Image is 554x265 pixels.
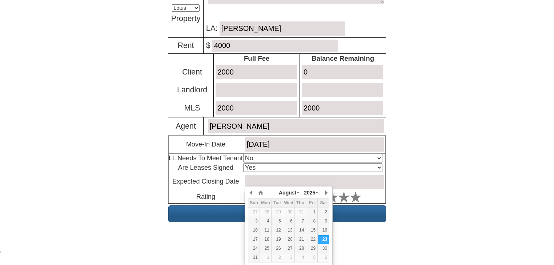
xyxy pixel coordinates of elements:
[169,163,243,173] td: Are Leases Signed
[169,153,243,163] td: LL Needs To Meet Tenant
[318,198,329,208] th: Sat
[318,209,329,215] div: 2
[168,117,204,135] td: Agent
[171,99,214,117] td: MLS
[306,254,317,261] div: 5
[168,205,386,222] input: Submit Envelope
[279,190,296,196] span: August
[306,227,317,233] div: 15
[283,254,294,261] div: 3
[318,254,329,261] div: 6
[272,236,283,242] div: 19
[312,55,374,62] span: Balance Remaining
[272,209,283,215] div: 29
[248,254,260,261] div: 31
[260,254,271,261] div: 1
[318,227,329,233] div: 16
[271,198,283,208] th: Tue
[169,191,243,203] td: Rating
[260,209,271,215] div: 28
[283,218,294,224] div: 6
[295,218,306,224] div: 7
[283,236,294,242] div: 20
[248,209,260,215] div: 27
[295,209,306,215] div: 31
[272,254,283,261] div: 2
[260,198,272,208] th: Mon
[169,136,243,154] td: Move-In Date
[295,254,306,261] div: 4
[306,209,317,215] div: 1
[244,55,270,62] span: Full Fee
[248,218,260,224] div: 3
[272,245,283,252] div: 26
[260,236,271,242] div: 18
[318,218,329,224] div: 9
[318,236,329,242] div: 23
[306,245,317,252] div: 29
[248,236,260,242] div: 17
[272,218,283,224] div: 5
[272,227,283,233] div: 12
[318,245,329,252] div: 30
[306,236,317,242] div: 22
[248,227,260,233] div: 10
[283,198,294,208] th: Wed
[295,227,306,233] div: 14
[171,63,214,81] td: Client
[260,218,271,224] div: 4
[295,236,306,242] div: 21
[283,245,294,252] div: 27
[304,190,315,196] span: 2025
[177,41,194,50] span: Rent
[171,81,214,99] td: Landlord
[283,209,294,215] div: 30
[260,245,271,252] div: 25
[260,227,271,233] div: 11
[206,41,340,50] span: $
[294,198,306,208] th: Thu
[283,227,294,233] div: 13
[169,173,243,191] td: Expected Closing Date
[306,218,317,224] div: 8
[306,198,318,208] th: Fri
[248,198,260,208] th: Sun
[248,245,260,252] div: 24
[295,245,306,252] div: 28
